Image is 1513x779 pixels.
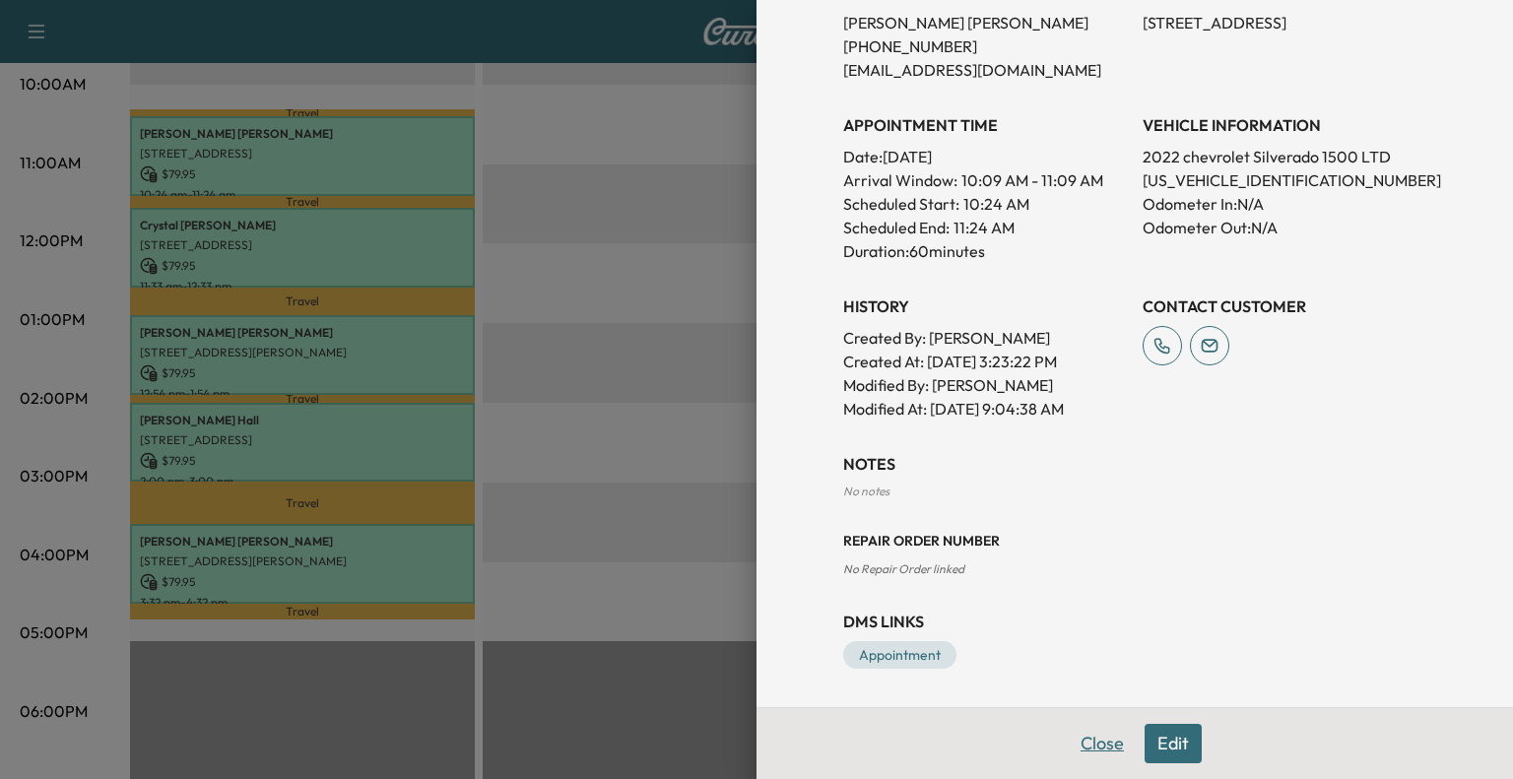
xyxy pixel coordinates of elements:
div: No notes [843,484,1426,499]
p: [STREET_ADDRESS] [1143,11,1426,34]
p: [PHONE_NUMBER] [843,34,1127,58]
p: [PERSON_NAME] [PERSON_NAME] [843,11,1127,34]
button: Close [1068,724,1137,763]
h3: APPOINTMENT TIME [843,113,1127,137]
p: 11:24 AM [954,216,1015,239]
p: Modified By : [PERSON_NAME] [843,373,1127,397]
h3: DMS Links [843,610,1426,633]
span: No Repair Order linked [843,561,964,576]
p: [EMAIL_ADDRESS][DOMAIN_NAME] [843,58,1127,82]
p: Odometer Out: N/A [1143,216,1426,239]
p: Duration: 60 minutes [843,239,1127,263]
p: Modified At : [DATE] 9:04:38 AM [843,397,1127,421]
p: Created At : [DATE] 3:23:22 PM [843,350,1127,373]
h3: CONTACT CUSTOMER [1143,294,1426,318]
p: 2022 chevrolet Silverado 1500 LTD [1143,145,1426,168]
h3: NOTES [843,452,1426,476]
p: Scheduled End: [843,216,950,239]
p: Date: [DATE] [843,145,1127,168]
h3: VEHICLE INFORMATION [1143,113,1426,137]
p: Arrival Window: [843,168,1127,192]
p: Scheduled Start: [843,192,959,216]
p: Created By : [PERSON_NAME] [843,326,1127,350]
p: 10:24 AM [963,192,1029,216]
span: 10:09 AM - 11:09 AM [961,168,1103,192]
button: Edit [1145,724,1202,763]
p: Odometer In: N/A [1143,192,1426,216]
h3: Repair Order number [843,531,1426,551]
p: [US_VEHICLE_IDENTIFICATION_NUMBER] [1143,168,1426,192]
a: Appointment [843,641,956,669]
h3: History [843,294,1127,318]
